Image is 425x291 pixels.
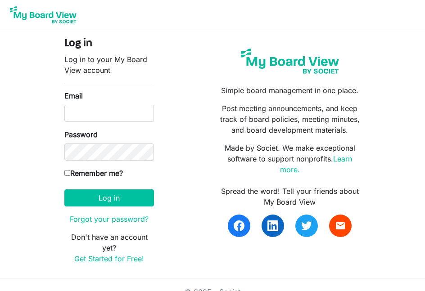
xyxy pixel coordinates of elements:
a: Learn more. [280,154,353,174]
label: Email [64,90,83,101]
label: Remember me? [64,168,123,179]
p: Don't have an account yet? [64,232,154,264]
p: Post meeting announcements, and keep track of board policies, meeting minutes, and board developm... [219,103,361,135]
p: Simple board management in one place. [219,85,361,96]
p: Log in to your My Board View account [64,54,154,76]
h4: Log in [64,37,154,50]
label: Password [64,129,98,140]
img: linkedin.svg [267,220,278,231]
p: Made by Societ. We make exceptional software to support nonprofits. [219,143,361,175]
a: Forgot your password? [70,215,149,224]
a: email [329,215,352,237]
img: twitter.svg [301,220,312,231]
div: Spread the word! Tell your friends about My Board View [219,186,361,207]
img: my-board-view-societ.svg [237,45,343,78]
img: facebook.svg [234,220,244,231]
a: Get Started for Free! [74,254,144,263]
button: Log in [64,189,154,206]
input: Remember me? [64,170,70,176]
span: email [335,220,346,231]
img: My Board View Logo [7,4,79,26]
